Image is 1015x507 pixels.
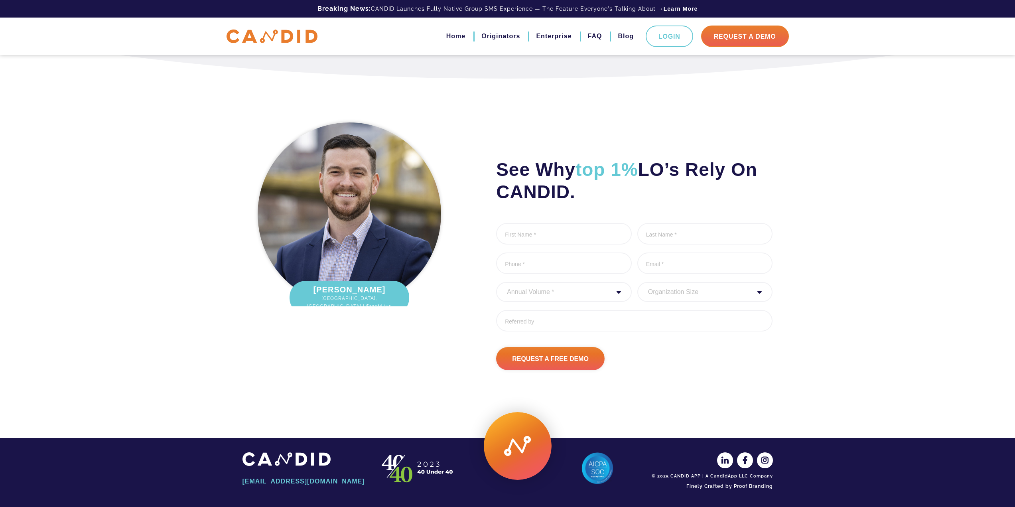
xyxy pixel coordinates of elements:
b: Breaking News: [317,5,371,12]
a: Request A Demo [701,26,789,47]
img: AICPA SOC 2 [581,452,613,484]
img: CANDID APP [378,452,458,484]
a: Blog [618,30,634,43]
a: Enterprise [536,30,572,43]
a: [EMAIL_ADDRESS][DOMAIN_NAME] [242,475,366,488]
input: Request A Free Demo [496,347,605,370]
input: Email * [637,253,773,274]
input: Phone * [496,253,632,274]
input: First Name * [496,223,632,245]
a: Finely Crafted by Proof Branding [649,479,773,493]
a: Originators [481,30,520,43]
img: CANDID APP [227,30,317,43]
img: Kevin OLaughlin [258,122,441,306]
a: Learn More [664,5,698,13]
a: FAQ [588,30,602,43]
div: © 2025 CANDID APP | A CandidApp LLC Company [649,473,773,479]
span: [GEOGRAPHIC_DATA], [GEOGRAPHIC_DATA] | $125M/yr. [298,294,401,310]
input: Referred by [496,310,773,331]
input: Last Name * [637,223,773,245]
a: Home [446,30,465,43]
img: CANDID APP [242,452,331,466]
span: top 1% [575,159,638,180]
div: [PERSON_NAME] [290,281,409,314]
a: Login [646,26,693,47]
h2: See Why LO’s Rely On CANDID. [496,158,773,203]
